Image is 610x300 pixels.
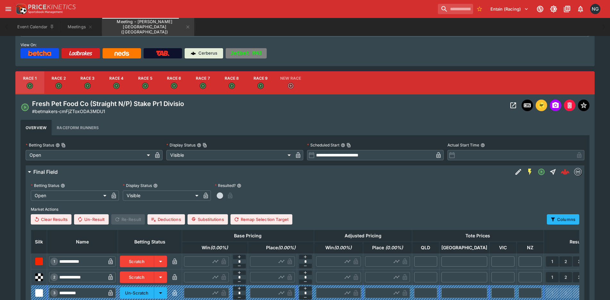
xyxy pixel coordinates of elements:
a: aaea8578-1104-4627-8388-ee092ef3b07a [559,165,572,178]
em: ( 0.00 %) [385,245,403,250]
img: Cerberus [191,51,196,56]
th: Tote Prices [412,230,544,242]
h4: Fresh Pet Food Co (Straight N/P) Stake Pr1 Divisio [32,100,184,108]
th: Adjusted Pricing [314,230,412,242]
th: NZ [516,242,544,254]
div: racingform [538,101,545,109]
button: Betting StatusCopy To Clipboard [55,143,60,147]
svg: Open [55,83,62,89]
img: racingform.png [538,102,545,109]
button: Final Field [26,165,513,178]
button: Columns [547,214,579,225]
button: Set Featured Event [578,100,589,111]
svg: Open [142,83,148,89]
button: 1 [546,272,559,282]
button: Race 2 [44,71,73,94]
span: View On: [21,42,37,47]
button: Straight [547,166,559,178]
button: Substitutions [188,214,228,225]
em: ( 0.00 %) [334,245,352,250]
svg: Open [113,83,120,89]
img: TabNZ [156,51,170,56]
button: Overview [21,120,52,135]
button: 2 [559,256,572,267]
div: Open [31,190,109,201]
span: Mark an event as closed and abandoned. [564,101,575,108]
button: 1 [546,256,559,267]
img: betmakers [574,168,581,175]
th: Base Pricing [182,230,314,242]
svg: Open [257,83,264,89]
p: Cerberus [198,50,217,57]
button: Copy To Clipboard [61,143,66,147]
p: Betting Status [26,142,54,148]
span: 3 [52,291,57,295]
div: Nick Goss [590,4,600,14]
button: New Race [275,71,306,94]
p: Betting Status [31,183,59,188]
button: Nick Goss [588,2,602,16]
button: Resulted? [237,183,241,188]
em: ( 0.00 %) [210,245,228,250]
button: Select Tenant [487,4,532,14]
input: search [438,4,473,14]
th: Place [248,242,314,254]
div: betmakers [574,168,582,176]
h6: Final Field [33,169,58,175]
svg: Open [200,83,206,89]
button: Race 8 [217,71,246,94]
button: racingform [536,100,547,111]
th: Place [363,242,412,254]
em: ( 0.00 %) [278,245,296,250]
button: Clear Results [31,214,71,225]
button: Copy To Clipboard [347,143,351,147]
button: Open [536,166,547,178]
div: aaea8578-1104-4627-8388-ee092ef3b07a [561,167,570,176]
p: Copy To Clipboard [32,108,105,115]
button: Race 7 [188,71,217,94]
button: Scratch [120,271,154,283]
button: Raceform Runners [52,120,104,135]
span: 1 [52,259,56,264]
button: Race 4 [102,71,131,94]
img: Neds [114,51,129,56]
button: Race 9 [246,71,275,94]
div: Open [26,150,152,160]
p: Display Status [123,183,152,188]
div: Visible [123,190,201,201]
button: Race 6 [160,71,188,94]
div: basic tabs example [21,120,589,135]
button: Actual Start Time [480,143,485,147]
img: logo-cerberus--red.svg [561,167,570,176]
th: QLD [412,242,439,254]
button: Notifications [575,3,586,15]
th: Name [47,230,118,254]
button: Documentation [561,3,573,15]
label: Market Actions [31,205,579,214]
th: Win [314,242,363,254]
th: Silk [31,230,47,254]
img: PriceKinetics Logo [14,3,27,15]
button: Display StatusCopy To Clipboard [197,143,201,147]
button: SGM Enabled [524,166,536,178]
button: Inplay [522,100,533,111]
svg: Open [538,168,545,176]
svg: Open [171,83,177,89]
p: Resulted? [215,183,236,188]
button: 2 [559,272,572,282]
span: 2 [52,275,57,279]
button: Betting Status [61,183,65,188]
a: Cerberus [185,48,223,58]
button: Un-Scratch [120,287,154,299]
button: Open Event [507,100,519,111]
p: Actual Start Time [447,142,479,148]
svg: Open [229,83,235,89]
svg: Open [27,83,33,89]
th: Win [182,242,248,254]
th: VIC [489,242,516,254]
img: Betcha [28,51,51,56]
img: PriceKinetics [28,4,76,9]
button: Scheduled StartCopy To Clipboard [341,143,345,147]
th: Betting Status [118,230,182,254]
button: Connected to PK [534,3,546,15]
